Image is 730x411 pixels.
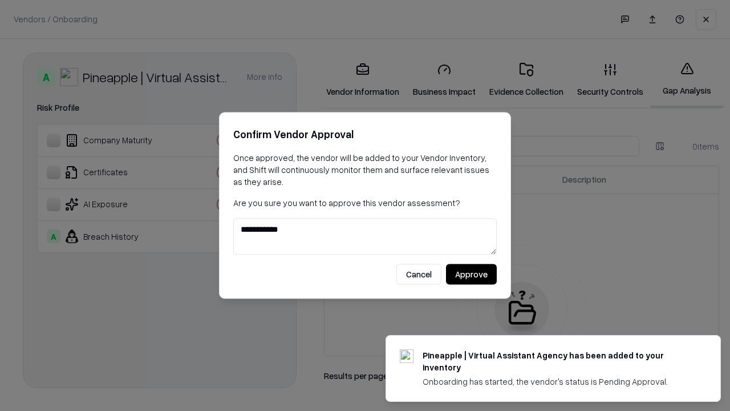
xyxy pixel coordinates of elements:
[423,349,693,373] div: Pineapple | Virtual Assistant Agency has been added to your inventory
[396,264,441,285] button: Cancel
[423,376,693,388] div: Onboarding has started, the vendor's status is Pending Approval.
[233,197,497,209] p: Are you sure you want to approve this vendor assessment?
[446,264,497,285] button: Approve
[233,126,497,143] h2: Confirm Vendor Approval
[400,349,413,363] img: trypineapple.com
[233,152,497,188] p: Once approved, the vendor will be added to your Vendor Inventory, and Shift will continuously mon...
